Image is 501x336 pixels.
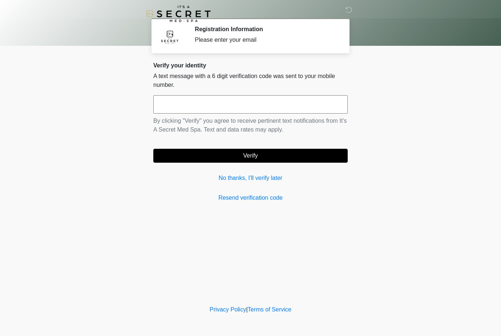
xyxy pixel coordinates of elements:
p: By clicking "Verify" you agree to receive pertinent text notifications from It's A Secret Med Spa... [153,117,348,134]
img: Agent Avatar [159,26,181,48]
p: A text message with a 6 digit verification code was sent to your mobile number. [153,72,348,89]
div: Please enter your email [195,36,337,44]
a: Terms of Service [248,306,291,313]
a: | [246,306,248,313]
a: No thanks, I'll verify later [153,174,348,182]
h2: Registration Information [195,26,337,33]
button: Verify [153,149,348,163]
h2: Verify your identity [153,62,348,69]
img: It's A Secret Med Spa Logo [146,5,211,22]
a: Privacy Policy [210,306,246,313]
a: Resend verification code [153,193,348,202]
